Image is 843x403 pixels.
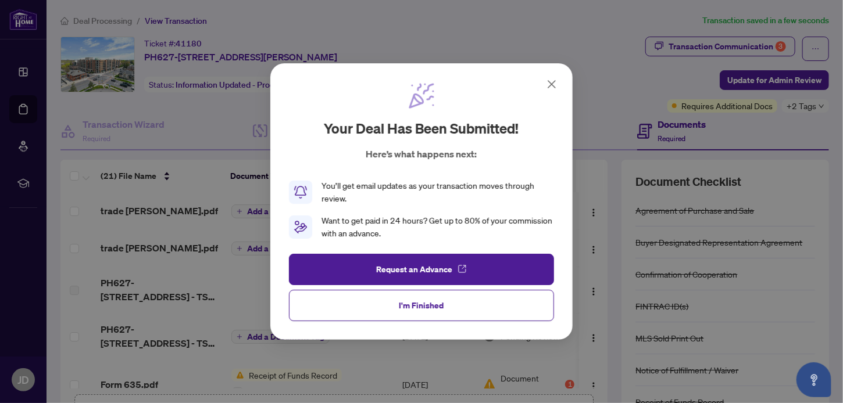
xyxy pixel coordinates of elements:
[289,254,554,285] button: Request an Advance
[322,179,554,205] div: You’ll get email updates as your transaction moves through review.
[289,290,554,321] button: I'm Finished
[322,214,554,240] div: Want to get paid in 24 hours? Get up to 80% of your commission with an advance.
[324,119,519,138] h2: Your deal has been submitted!
[366,147,477,161] p: Here’s what happens next:
[796,362,831,397] button: Open asap
[399,296,444,315] span: I'm Finished
[377,260,453,279] span: Request an Advance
